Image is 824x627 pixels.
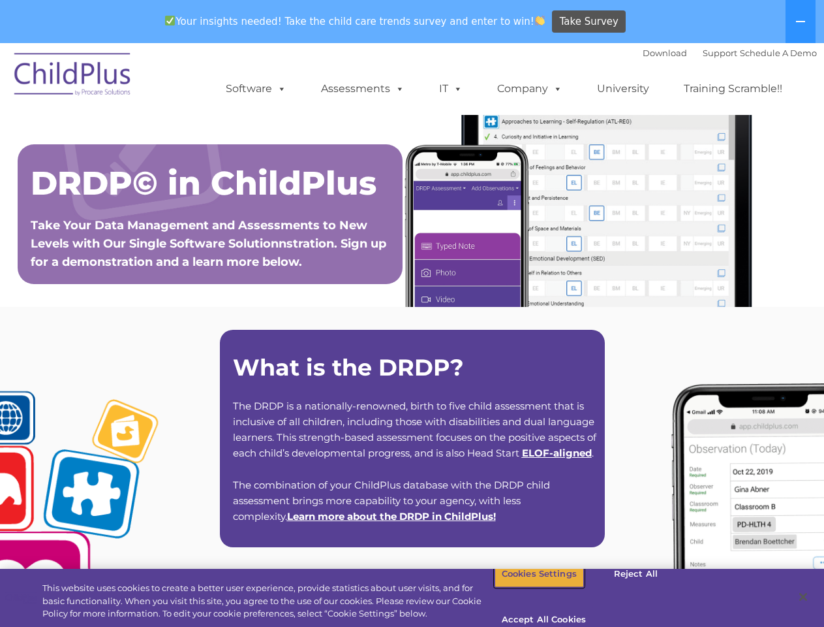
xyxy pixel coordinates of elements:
a: Download [643,48,687,58]
img: ChildPlus by Procare Solutions [8,44,138,109]
button: Close [789,583,817,611]
a: University [584,76,662,102]
img: 👏 [535,16,545,25]
font: | [643,48,817,58]
span: The combination of your ChildPlus database with the DRDP child assessment brings more capability ... [233,479,550,522]
a: Take Survey [552,10,626,33]
div: This website uses cookies to create a better user experience, provide statistics about user visit... [42,582,495,620]
span: Take Survey [560,10,618,33]
a: Software [213,76,299,102]
span: ! [287,510,496,522]
a: Support [703,48,737,58]
a: Training Scramble!! [671,76,795,102]
img: ✅ [165,16,175,25]
button: Cookies Settings [495,560,584,588]
a: ELOF-aligned [522,447,592,459]
a: Schedule A Demo [740,48,817,58]
a: Company [484,76,575,102]
strong: What is the DRDP? [233,353,464,381]
span: The DRDP is a nationally-renowned, birth to five child assessment that is inclusive of all childr... [233,400,596,459]
a: IT [426,76,476,102]
button: Reject All [595,560,677,588]
span: Take Your Data Management and Assessments to New Levels with Our Single Software Solutionnstratio... [31,218,386,269]
a: Learn more about the DRDP in ChildPlus [287,510,493,522]
a: Assessments [308,76,418,102]
span: Your insights needed! Take the child care trends survey and enter to win! [160,8,551,34]
span: DRDP© in ChildPlus [31,163,376,203]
